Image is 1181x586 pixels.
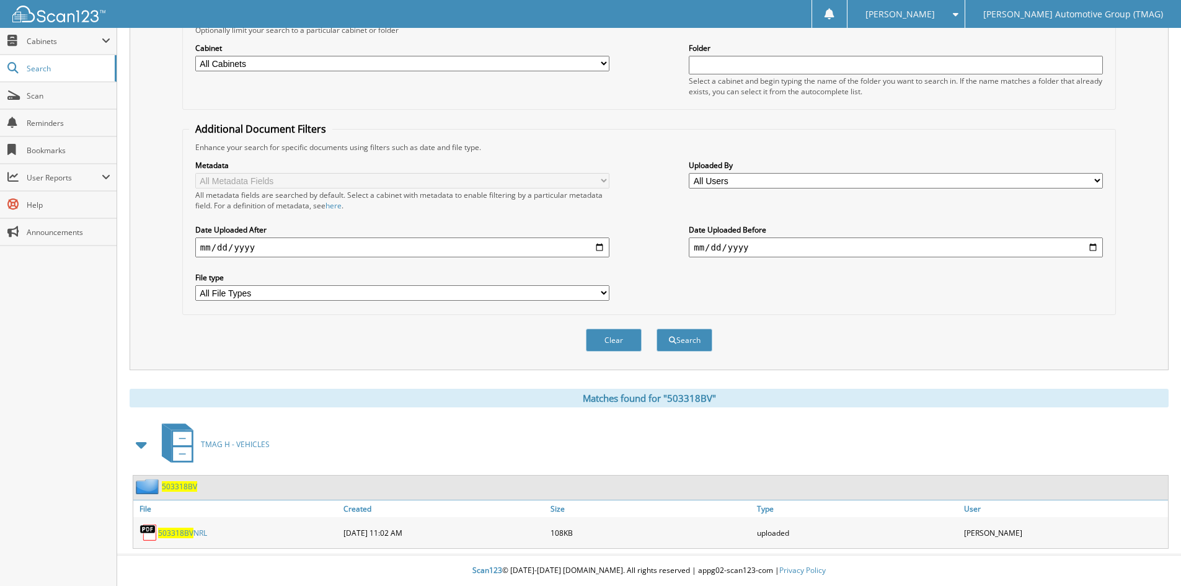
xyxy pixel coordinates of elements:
[547,520,754,545] div: 108KB
[27,63,108,74] span: Search
[130,389,1169,407] div: Matches found for "503318BV"
[154,420,270,469] a: TMAG H - VEHICLES
[689,224,1103,235] label: Date Uploaded Before
[689,43,1103,53] label: Folder
[27,36,102,47] span: Cabinets
[195,190,609,211] div: All metadata fields are searched by default. Select a cabinet with metadata to enable filtering b...
[27,145,110,156] span: Bookmarks
[754,520,961,545] div: uploaded
[689,76,1103,97] div: Select a cabinet and begin typing the name of the folder you want to search in. If the name match...
[754,500,961,517] a: Type
[27,227,110,238] span: Announcements
[27,200,110,210] span: Help
[340,520,547,545] div: [DATE] 11:02 AM
[472,565,502,575] span: Scan123
[117,556,1181,586] div: © [DATE]-[DATE] [DOMAIN_NAME]. All rights reserved | appg02-scan123-com |
[689,160,1103,171] label: Uploaded By
[189,25,1109,35] div: Optionally limit your search to a particular cabinet or folder
[1119,526,1181,586] iframe: Chat Widget
[961,520,1168,545] div: [PERSON_NAME]
[586,329,642,352] button: Clear
[133,500,340,517] a: File
[689,238,1103,257] input: end
[189,142,1109,153] div: Enhance your search for specific documents using filters such as date and file type.
[201,439,270,450] span: TMAG H - VEHICLES
[136,479,162,494] img: folder2.png
[162,481,197,492] a: 503318BV
[195,224,609,235] label: Date Uploaded After
[195,43,609,53] label: Cabinet
[189,122,332,136] legend: Additional Document Filters
[195,238,609,257] input: start
[340,500,547,517] a: Created
[325,200,342,211] a: here
[983,11,1163,18] span: [PERSON_NAME] Automotive Group (TMAG)
[139,523,158,542] img: PDF.png
[657,329,712,352] button: Search
[779,565,826,575] a: Privacy Policy
[12,6,105,22] img: scan123-logo-white.svg
[195,160,609,171] label: Metadata
[158,528,193,538] span: 503318BV
[27,91,110,101] span: Scan
[27,118,110,128] span: Reminders
[961,500,1168,517] a: User
[195,272,609,283] label: File type
[547,500,754,517] a: Size
[27,172,102,183] span: User Reports
[865,11,935,18] span: [PERSON_NAME]
[158,528,207,538] a: 503318BVNRL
